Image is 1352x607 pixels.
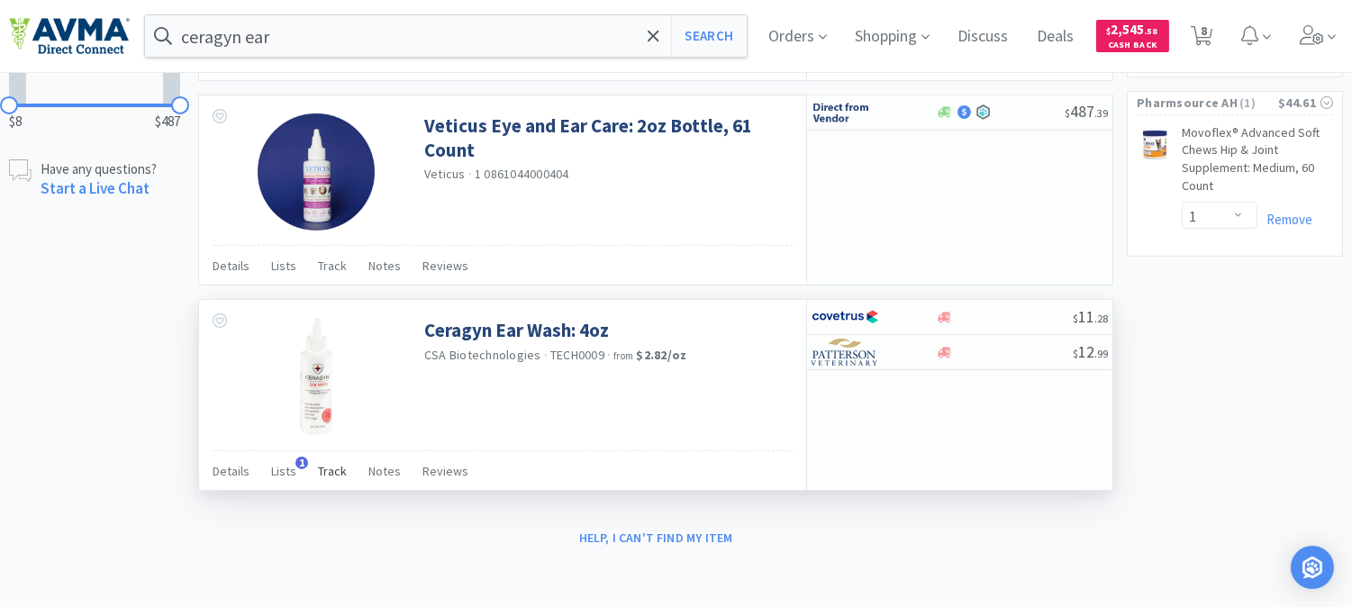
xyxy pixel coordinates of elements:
[1184,31,1220,47] a: 8
[213,463,250,479] span: Details
[422,463,468,479] span: Reviews
[424,166,466,182] a: Veticus
[1073,312,1078,325] span: $
[468,166,472,182] span: ·
[1096,12,1169,60] a: $2,545.58Cash Back
[568,522,744,553] button: Help, I can't find my item
[951,29,1016,45] a: Discuss
[607,347,611,363] span: ·
[271,258,296,274] span: Lists
[613,349,633,362] span: from
[1137,93,1238,113] span: Pharmsource AH
[1278,93,1333,113] div: $44.61
[145,15,747,57] input: Search by item, sku, manufacturer, ingredient, size...
[1291,546,1334,589] div: Open Intercom Messenger
[1107,41,1158,52] span: Cash Back
[422,258,468,274] span: Reviews
[1030,29,1082,45] a: Deals
[258,113,375,231] img: f1048b43106647aa8673e5de2978ce6c_27464.png
[1094,312,1108,325] span: . 28
[1145,25,1158,37] span: . 58
[1065,106,1070,120] span: $
[318,463,347,479] span: Track
[271,463,296,479] span: Lists
[1065,101,1108,122] span: 487
[812,99,879,126] img: c67096674d5b41e1bca769e75293f8dd_19.png
[368,258,401,274] span: Notes
[1107,21,1158,38] span: 2,545
[1094,106,1108,120] span: . 39
[1073,306,1108,327] span: 11
[295,457,308,469] span: 1
[424,318,609,342] a: Ceragyn Ear Wash: 4oz
[812,303,879,331] img: 77fca1acd8b6420a9015268ca798ef17_1.png
[155,111,180,132] span: $487
[424,347,541,363] a: CSA Biotechnologies
[318,258,347,274] span: Track
[544,347,548,363] span: ·
[213,258,250,274] span: Details
[1073,341,1108,362] span: 12
[258,318,375,435] img: 2e5720f6bf3d428499200fc16a4b3fa2_30510.jpeg
[671,15,746,57] button: Search
[1073,347,1078,360] span: $
[41,159,157,178] p: Have any questions?
[1238,95,1278,113] span: ( 1 )
[368,463,401,479] span: Notes
[424,113,788,163] a: Veticus Eye and Ear Care: 2oz Bottle, 61 Count
[1107,25,1112,37] span: $
[41,178,150,198] a: Start a Live Chat
[475,166,569,182] span: 1 0861044000404
[1257,211,1312,228] a: Remove
[9,111,22,132] span: $8
[9,17,130,55] img: e4e33dab9f054f5782a47901c742baa9_102.png
[637,347,687,363] strong: $2.82 / oz
[1182,124,1333,202] a: Movoflex® Advanced Soft Chews Hip & Joint Supplement: Medium, 60 Count
[550,347,604,363] span: TECH0009
[812,339,879,366] img: f5e969b455434c6296c6d81ef179fa71_3.png
[1094,347,1108,360] span: . 99
[1137,128,1173,164] img: 5095a9fa0eb54f458e16ed0e6e0dfa2d_632185.png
